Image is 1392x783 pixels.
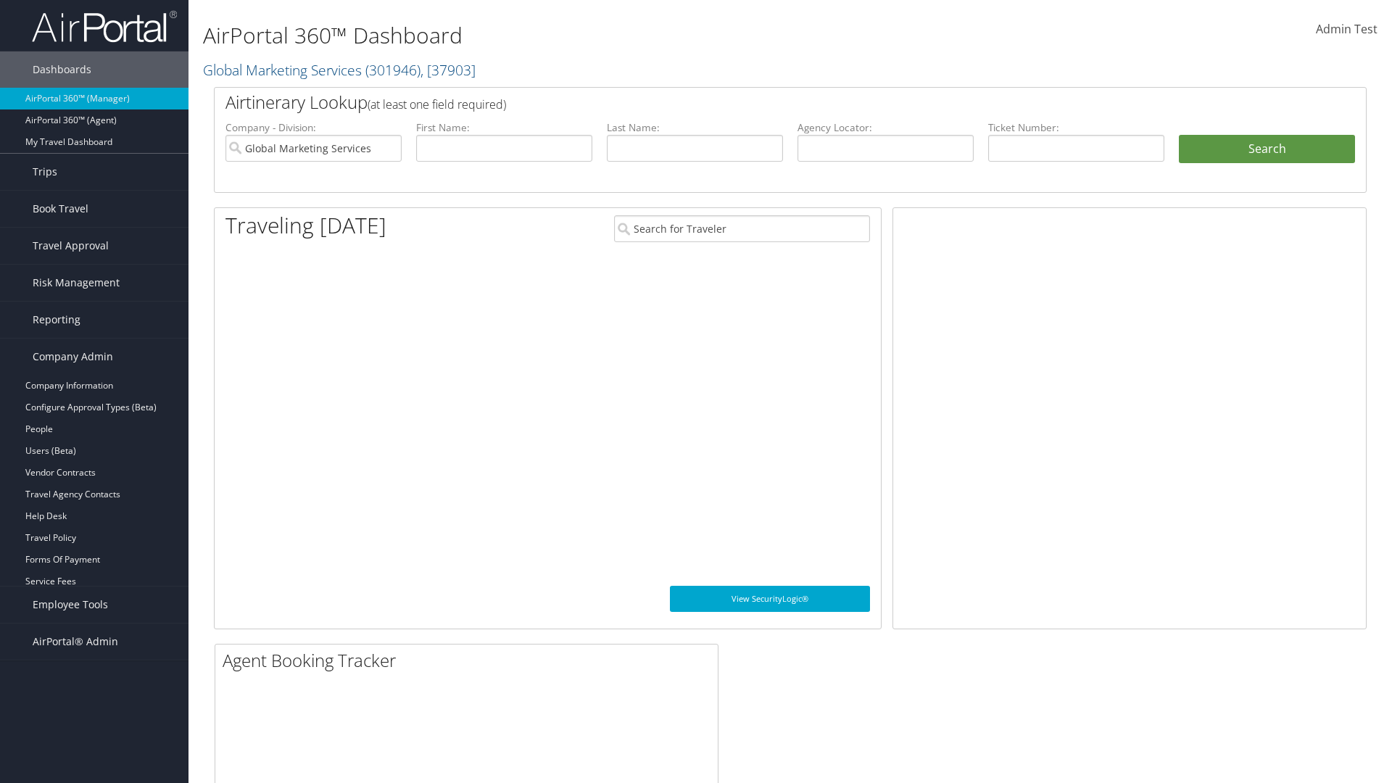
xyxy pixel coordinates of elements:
span: Travel Approval [33,228,109,264]
span: Book Travel [33,191,88,227]
label: Company - Division: [225,120,402,135]
img: airportal-logo.png [32,9,177,43]
h1: AirPortal 360™ Dashboard [203,20,986,51]
span: Admin Test [1316,21,1377,37]
label: Ticket Number: [988,120,1164,135]
span: ( 301946 ) [365,60,420,80]
button: Search [1179,135,1355,164]
span: AirPortal® Admin [33,623,118,660]
label: Agency Locator: [797,120,974,135]
h1: Traveling [DATE] [225,210,386,241]
label: First Name: [416,120,592,135]
span: Risk Management [33,265,120,301]
span: Company Admin [33,339,113,375]
span: Trips [33,154,57,190]
a: Global Marketing Services [203,60,476,80]
a: View SecurityLogic® [670,586,870,612]
label: Last Name: [607,120,783,135]
a: Admin Test [1316,7,1377,52]
span: , [ 37903 ] [420,60,476,80]
span: Reporting [33,302,80,338]
span: (at least one field required) [368,96,506,112]
h2: Agent Booking Tracker [223,648,718,673]
h2: Airtinerary Lookup [225,90,1259,115]
input: Search for Traveler [614,215,870,242]
span: Dashboards [33,51,91,88]
span: Employee Tools [33,587,108,623]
